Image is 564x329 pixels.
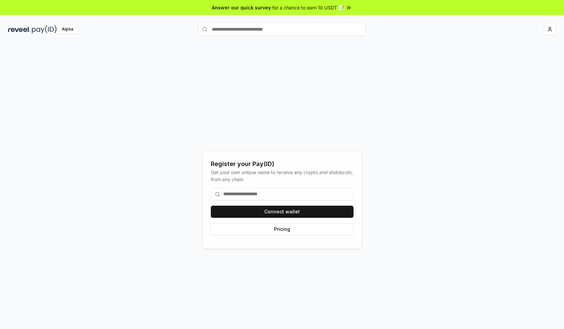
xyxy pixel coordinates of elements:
[8,25,31,34] img: reveel_dark
[272,4,344,11] span: for a chance to earn 10 USDT 📝
[32,25,57,34] img: pay_id
[58,25,77,34] div: Alpha
[211,169,354,183] div: Get your own unique name to receive any crypto and stablecoin, from any chain
[211,159,354,169] div: Register your Pay(ID)
[212,4,271,11] span: Answer our quick survey
[211,206,354,218] button: Connect wallet
[211,223,354,235] button: Pricing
